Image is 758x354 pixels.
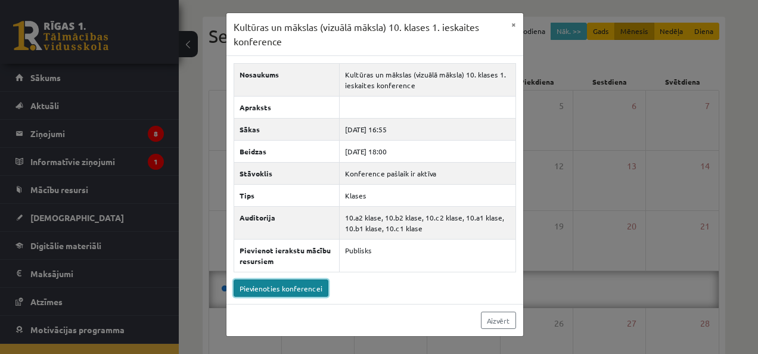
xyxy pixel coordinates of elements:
td: 10.a2 klase, 10.b2 klase, 10.c2 klase, 10.a1 klase, 10.b1 klase, 10.c1 klase [339,207,515,240]
th: Beidzas [234,141,339,163]
th: Auditorija [234,207,339,240]
a: Pievienoties konferencei [234,280,328,297]
td: Publisks [339,240,515,272]
td: Klases [339,185,515,207]
td: Kultūras un mākslas (vizuālā māksla) 10. klases 1. ieskaites konference [339,64,515,97]
th: Stāvoklis [234,163,339,185]
h3: Kultūras un mākslas (vizuālā māksla) 10. klases 1. ieskaites konference [234,20,504,48]
td: Konference pašlaik ir aktīva [339,163,515,185]
th: Pievienot ierakstu mācību resursiem [234,240,339,272]
a: Aizvērt [481,312,516,329]
th: Apraksts [234,97,339,119]
th: Tips [234,185,339,207]
button: × [504,13,523,36]
th: Nosaukums [234,64,339,97]
th: Sākas [234,119,339,141]
td: [DATE] 16:55 [339,119,515,141]
td: [DATE] 18:00 [339,141,515,163]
